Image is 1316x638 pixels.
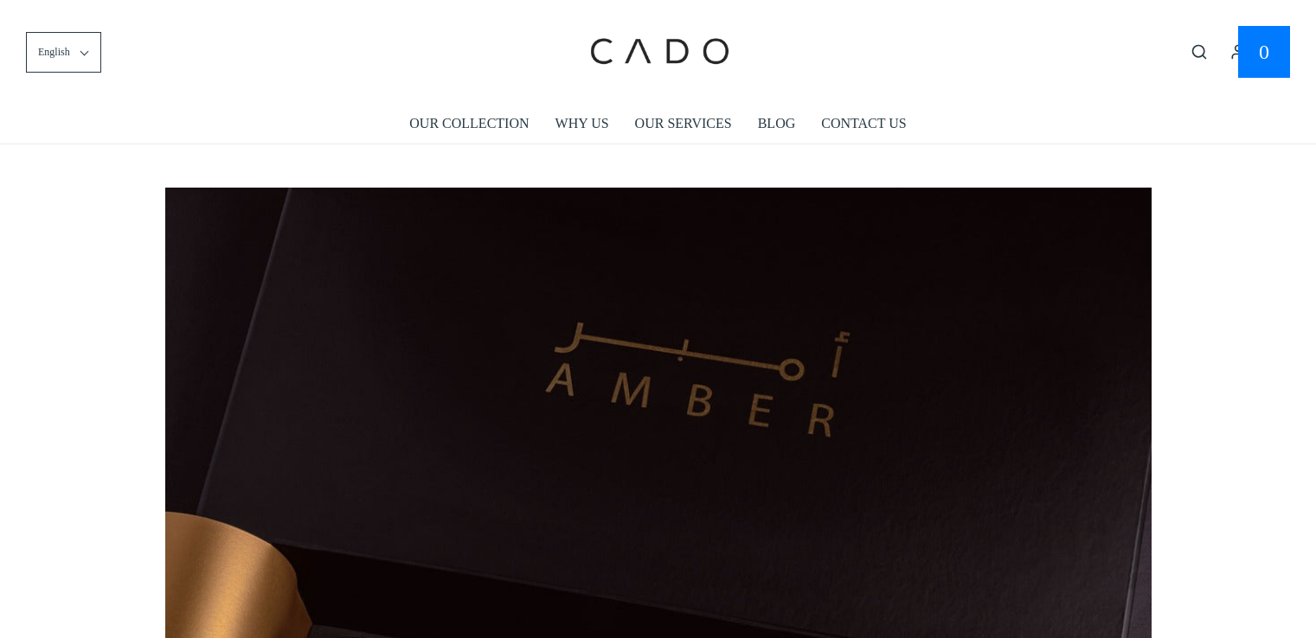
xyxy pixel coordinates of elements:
button: English [26,32,101,73]
button: Open search bar [1184,42,1215,61]
a: CONTACT US [821,104,906,144]
span: 0 [1259,35,1269,68]
a: OUR COLLECTION [409,104,529,144]
img: cadogifting [585,13,732,91]
a: BLOG [758,104,796,144]
span: English [38,44,70,61]
a: OUR SERVICES [635,104,732,144]
a: WHY US [555,104,609,144]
